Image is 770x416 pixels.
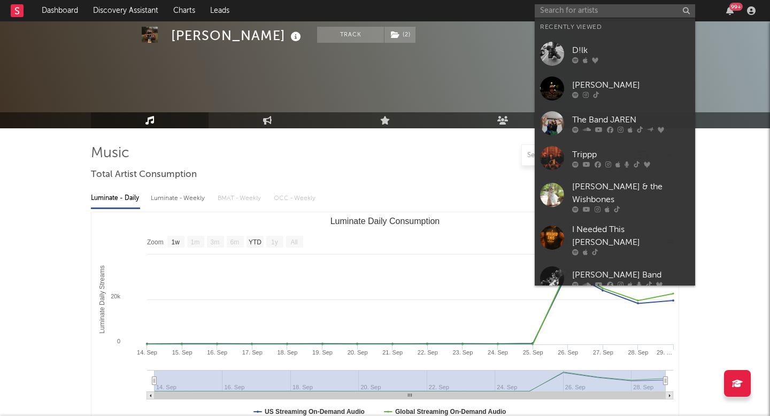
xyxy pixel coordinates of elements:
text: YTD [249,238,261,246]
text: 18. Sep [277,349,297,356]
div: 99 + [729,3,743,11]
div: [PERSON_NAME] & the Wishbones [572,181,690,206]
button: 99+ [726,6,734,15]
text: 21. Sep [382,349,403,356]
text: Luminate Daily Streams [98,265,106,333]
span: Total Artist Consumption [91,168,197,181]
text: 20k [111,293,120,299]
text: US Streaming On-Demand Audio [265,408,365,415]
a: Trippp [535,141,695,175]
div: Recently Viewed [540,21,690,34]
text: 22. Sep [418,349,438,356]
a: [PERSON_NAME] [535,71,695,106]
text: 28. Sep [628,349,648,356]
a: [PERSON_NAME] Band [535,261,695,296]
text: 25. Sep [523,349,543,356]
text: 1y [271,238,278,246]
div: [PERSON_NAME] [572,79,690,91]
text: 17. Sep [242,349,263,356]
text: 6m [230,238,240,246]
span: ( 2 ) [384,27,416,43]
input: Search by song name or URL [522,151,635,160]
text: 29. … [657,349,672,356]
text: 23. Sep [452,349,473,356]
div: I Needed This [PERSON_NAME] [572,224,690,249]
text: 0 [117,338,120,344]
text: Global Streaming On-Demand Audio [395,408,506,415]
div: D!lk [572,44,690,57]
text: 19. Sep [312,349,333,356]
a: The Band JAREN [535,106,695,141]
button: (2) [384,27,415,43]
input: Search for artists [535,4,695,18]
text: 1w [172,238,180,246]
text: Luminate Daily Consumption [330,217,440,226]
div: [PERSON_NAME] [171,27,304,44]
button: Track [317,27,384,43]
text: Zoom [147,238,164,246]
div: [PERSON_NAME] Band [572,268,690,281]
div: Luminate - Daily [91,189,140,207]
div: The Band JAREN [572,113,690,126]
text: 16. Sep [207,349,227,356]
text: 20. Sep [348,349,368,356]
text: 24. Sep [488,349,508,356]
a: D!lk [535,36,695,71]
text: 15. Sep [172,349,192,356]
text: 27. Sep [593,349,613,356]
text: 14. Sep [137,349,157,356]
text: All [290,238,297,246]
a: [PERSON_NAME] & the Wishbones [535,175,695,218]
div: Trippp [572,148,690,161]
text: 26. Sep [558,349,578,356]
a: I Needed This [PERSON_NAME] [535,218,695,261]
text: 1m [191,238,200,246]
text: 3m [211,238,220,246]
div: Luminate - Weekly [151,189,207,207]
